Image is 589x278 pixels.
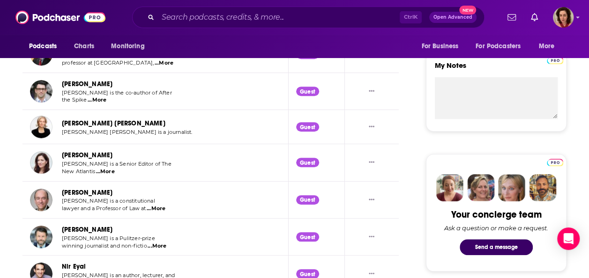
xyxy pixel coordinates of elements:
[547,159,563,166] img: Podchaser Pro
[415,37,470,55] button: open menu
[88,96,106,104] span: ...More
[476,40,521,53] span: For Podcasters
[365,122,378,132] button: Show More Button
[296,195,319,205] div: Guest
[29,40,57,53] span: Podcasts
[532,37,567,55] button: open menu
[400,11,422,23] span: Ctrl K
[296,158,319,167] div: Guest
[30,80,52,102] img: Michael Geruso
[62,59,154,66] span: professor at [GEOGRAPHIC_DATA],
[504,9,520,25] a: Show notifications dropdown
[30,116,52,138] img: Zanny Minton Beddoes
[460,239,533,255] button: Send a message
[62,226,112,234] a: [PERSON_NAME]
[553,7,574,28] span: Logged in as hdrucker
[296,87,319,96] div: Guest
[158,10,400,25] input: Search podcasts, credits, & more...
[155,59,173,67] span: ...More
[547,55,563,64] a: Pro website
[30,189,52,211] img: Richard Lazarus
[15,8,105,26] img: Podchaser - Follow, Share and Rate Podcasts
[132,7,485,28] div: Search podcasts, credits, & more...
[365,232,378,242] button: Show More Button
[62,263,86,271] a: Nir Eyal
[547,157,563,166] a: Pro website
[529,174,556,201] img: Jon Profile
[296,122,319,132] div: Guest
[62,235,155,241] span: [PERSON_NAME] is a Pulitzer-prize
[451,209,542,220] div: Your concierge team
[421,40,458,53] span: For Business
[553,7,574,28] button: Show profile menu
[553,7,574,28] img: User Profile
[444,224,548,232] div: Ask a question or make a request.
[68,37,100,55] a: Charts
[62,119,165,127] a: [PERSON_NAME] [PERSON_NAME]
[62,129,193,135] span: [PERSON_NAME] [PERSON_NAME] is a journalist.
[539,40,555,53] span: More
[62,198,155,204] span: [PERSON_NAME] is a constitutional
[498,174,525,201] img: Jules Profile
[365,158,378,168] button: Show More Button
[22,37,69,55] button: open menu
[148,242,166,250] span: ...More
[365,87,378,96] button: Show More Button
[62,96,87,103] span: the Spike
[436,174,463,201] img: Sydney Profile
[62,189,112,197] a: [PERSON_NAME]
[147,205,165,212] span: ...More
[62,151,112,159] a: [PERSON_NAME]
[435,61,558,77] label: My Notes
[557,227,580,250] div: Open Intercom Messenger
[74,40,94,53] span: Charts
[62,161,171,167] span: [PERSON_NAME] is a Senior Editor of The
[62,168,95,175] span: New Atlantis
[96,168,115,176] span: ...More
[296,232,319,241] div: Guest
[30,151,52,174] img: Christine Rosen
[111,40,144,53] span: Monitoring
[429,12,477,23] button: Open AdvancedNew
[527,9,542,25] a: Show notifications dropdown
[30,226,52,248] img: Charles Duhigg
[547,57,563,64] img: Podchaser Pro
[62,80,112,88] a: [PERSON_NAME]
[104,37,157,55] button: open menu
[62,205,146,212] span: lawyer and a Professor of Law at
[62,242,147,249] span: winning journalist and non-fictio
[365,195,378,205] button: Show More Button
[467,174,494,201] img: Barbara Profile
[62,89,172,96] span: [PERSON_NAME] is the co-author of After
[459,6,476,15] span: New
[433,15,472,20] span: Open Advanced
[470,37,534,55] button: open menu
